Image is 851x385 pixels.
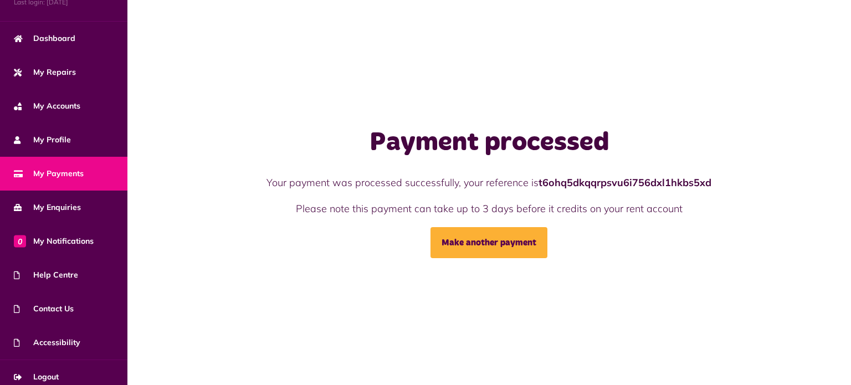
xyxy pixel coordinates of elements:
span: My Payments [14,168,84,179]
p: Your payment was processed successfully, your reference is [243,175,736,190]
a: Make another payment [430,227,547,258]
span: Contact Us [14,303,74,315]
strong: t6ohq5dkqqrpsvu6i756dxl1hkbs5xd [539,176,711,189]
span: My Notifications [14,235,94,247]
span: Accessibility [14,337,80,348]
p: Please note this payment can take up to 3 days before it credits on your rent account [243,201,736,216]
span: My Repairs [14,66,76,78]
span: Help Centre [14,269,78,281]
span: My Enquiries [14,202,81,213]
h1: Payment processed [243,127,736,159]
span: 0 [14,235,26,247]
span: Logout [14,371,59,383]
span: My Profile [14,134,71,146]
span: My Accounts [14,100,80,112]
span: Dashboard [14,33,75,44]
